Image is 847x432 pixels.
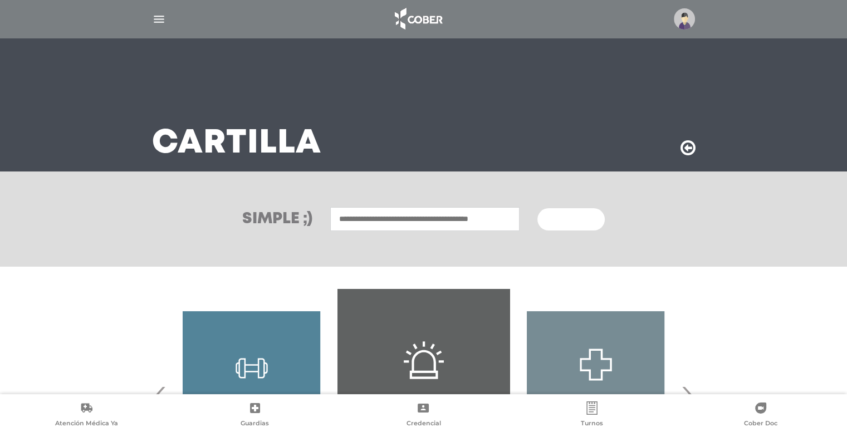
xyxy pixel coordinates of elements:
a: Cober Doc [676,401,845,430]
img: logo_cober_home-white.png [389,6,447,32]
span: Credencial [406,419,440,429]
span: Previous [148,370,169,430]
span: Buscar [551,216,583,224]
a: Guardias [171,401,340,430]
span: Next [678,370,700,430]
h3: Simple ;) [242,212,312,227]
h3: Cartilla [152,129,321,158]
span: Cober Doc [744,419,777,429]
a: Credencial [339,401,508,430]
span: Atención Médica Ya [55,419,118,429]
a: Atención Médica Ya [2,401,171,430]
img: Cober_menu-lines-white.svg [152,12,166,26]
span: Turnos [581,419,603,429]
img: profile-placeholder.svg [674,8,695,30]
button: Buscar [537,208,604,230]
span: Guardias [241,419,269,429]
a: Turnos [508,401,677,430]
